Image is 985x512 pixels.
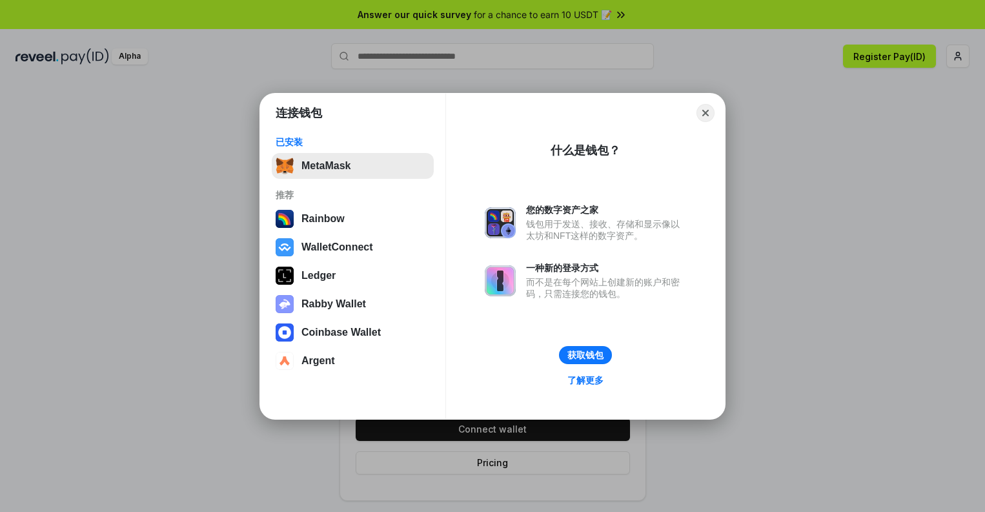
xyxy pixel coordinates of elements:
h1: 连接钱包 [276,105,322,121]
div: WalletConnect [301,241,373,253]
div: 已安装 [276,136,430,148]
img: svg+xml,%3Csvg%20xmlns%3D%22http%3A%2F%2Fwww.w3.org%2F2000%2Fsvg%22%20fill%3D%22none%22%20viewBox... [485,265,516,296]
div: 推荐 [276,189,430,201]
div: 一种新的登录方式 [526,262,686,274]
div: Argent [301,355,335,367]
button: Coinbase Wallet [272,320,434,345]
img: svg+xml,%3Csvg%20width%3D%2228%22%20height%3D%2228%22%20viewBox%3D%220%200%2028%2028%22%20fill%3D... [276,323,294,342]
button: MetaMask [272,153,434,179]
button: WalletConnect [272,234,434,260]
div: 了解更多 [567,374,604,386]
div: 而不是在每个网站上创建新的账户和密码，只需连接您的钱包。 [526,276,686,300]
div: MetaMask [301,160,350,172]
div: 您的数字资产之家 [526,204,686,216]
a: 了解更多 [560,372,611,389]
div: Coinbase Wallet [301,327,381,338]
div: 钱包用于发送、接收、存储和显示像以太坊和NFT这样的数字资产。 [526,218,686,241]
img: svg+xml,%3Csvg%20xmlns%3D%22http%3A%2F%2Fwww.w3.org%2F2000%2Fsvg%22%20fill%3D%22none%22%20viewBox... [276,295,294,313]
div: 获取钱包 [567,349,604,361]
div: Ledger [301,270,336,282]
img: svg+xml,%3Csvg%20width%3D%2228%22%20height%3D%2228%22%20viewBox%3D%220%200%2028%2028%22%20fill%3D... [276,238,294,256]
button: Argent [272,348,434,374]
button: 获取钱包 [559,346,612,364]
img: svg+xml,%3Csvg%20width%3D%2228%22%20height%3D%2228%22%20viewBox%3D%220%200%2028%2028%22%20fill%3D... [276,352,294,370]
img: svg+xml,%3Csvg%20width%3D%22120%22%20height%3D%22120%22%20viewBox%3D%220%200%20120%20120%22%20fil... [276,210,294,228]
div: 什么是钱包？ [551,143,620,158]
button: Ledger [272,263,434,289]
img: svg+xml,%3Csvg%20xmlns%3D%22http%3A%2F%2Fwww.w3.org%2F2000%2Fsvg%22%20width%3D%2228%22%20height%3... [276,267,294,285]
div: Rainbow [301,213,345,225]
img: svg+xml,%3Csvg%20fill%3D%22none%22%20height%3D%2233%22%20viewBox%3D%220%200%2035%2033%22%20width%... [276,157,294,175]
div: Rabby Wallet [301,298,366,310]
button: Close [696,104,715,122]
img: svg+xml,%3Csvg%20xmlns%3D%22http%3A%2F%2Fwww.w3.org%2F2000%2Fsvg%22%20fill%3D%22none%22%20viewBox... [485,207,516,238]
button: Rainbow [272,206,434,232]
button: Rabby Wallet [272,291,434,317]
